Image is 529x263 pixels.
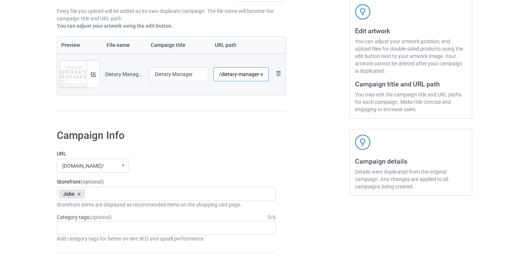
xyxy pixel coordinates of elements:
[57,23,173,29] b: You can adjust your artwork using the edit button.
[105,71,144,78] div: Dietary Manager-VinNew.png
[57,150,276,157] label: URL
[355,91,467,113] div: You may edit the campaign title and URL paths for each campaign. Make title concise and engaging ...
[274,69,283,78] img: svg+xml;base64,PD94bWwgdmVyc2lvbj0iMS4wIiBlbmNvZGluZz0iVVRGLTgiPz4KPHN2ZyB3aWR0aD0iMjhweCIgaGVpZ2...
[355,27,467,35] h3: Edit artwork
[102,37,147,54] th: File name
[91,72,96,77] img: svg+xml;base64,PD94bWwgdmVyc2lvbj0iMS4wIiBlbmNvZGluZz0iVVRGLTgiPz4KPHN2ZyB3aWR0aD0iMTRweCIgaGVpZ2...
[81,179,104,185] span: (optional)
[60,61,87,93] img: original.png
[62,163,104,168] div: [DOMAIN_NAME]/
[355,157,467,165] h3: Campaign details
[57,7,286,22] p: Every file you upload will be added as its own duplicate campaign. The file name will become the ...
[57,235,276,242] div: Add category tags for better on-site SEO and upsell performance.
[355,80,467,88] h3: Campaign title and URL path
[89,214,112,220] span: (optional)
[57,37,102,54] th: Preview
[355,134,370,150] img: svg+xml;base64,PD94bWwgdmVyc2lvbj0iMS4wIiBlbmNvZGluZz0iVVRGLTgiPz4KPHN2ZyB3aWR0aD0iNDJweCIgaGVpZ2...
[57,201,276,208] div: Storefront items are displayed as recommended items on the shopping cart page.
[59,189,85,198] div: Jobs
[355,168,467,190] div: Details were duplicated from the original campaign. Any changes are applied to all campaigns bein...
[355,4,370,20] img: svg+xml;base64,PD94bWwgdmVyc2lvbj0iMS4wIiBlbmNvZGluZz0iVVRGLTgiPz4KPHN2ZyB3aWR0aD0iNDJweCIgaGVpZ2...
[268,214,276,221] div: 0 / 6
[57,129,276,142] h1: Campaign Info
[57,214,112,221] label: Category tags
[355,38,467,75] div: You can adjust your artwork position, and upload files for double-sided products using the edit b...
[211,37,272,54] th: URL path
[57,178,276,185] label: Storefront
[147,37,211,54] th: Campaign title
